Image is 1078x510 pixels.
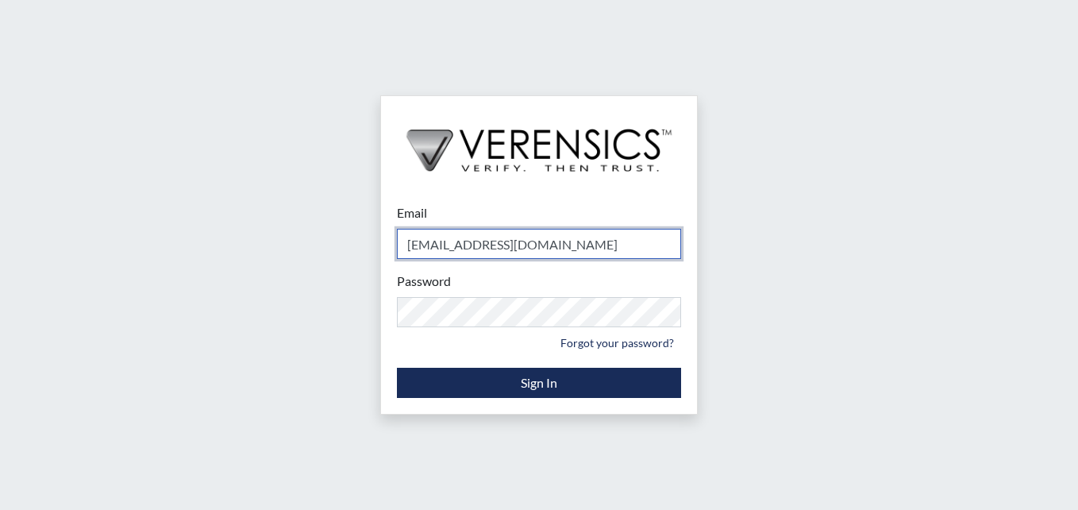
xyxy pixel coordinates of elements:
img: logo-wide-black.2aad4157.png [381,96,697,188]
label: Password [397,272,451,291]
a: Forgot your password? [553,330,681,355]
label: Email [397,203,427,222]
input: Email [397,229,681,259]
button: Sign In [397,368,681,398]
